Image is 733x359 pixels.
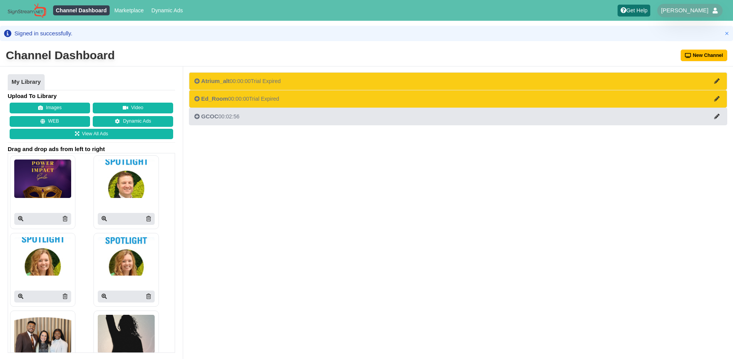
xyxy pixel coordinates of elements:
div: Channel Dashboard [6,48,115,63]
div: 00:00:00 [194,95,279,103]
img: P250x250 image processing20251013 2243682 1vtwvn0 [98,160,155,198]
img: P250x250 image processing20251003 1793698 1njlet1 [14,315,71,353]
span: Trial Expired [249,96,279,102]
span: [PERSON_NAME] [661,7,708,14]
button: Ed_Room00:00:00Trial Expired [189,90,727,108]
div: Signed in successfully. [15,30,73,37]
button: New Channel [681,50,728,61]
img: P250x250 image processing20251006 2065718 1tj5vsu [14,237,71,276]
span: Drag and drop ads from left to right [8,145,175,153]
button: GCOC00:02:56 [189,108,727,125]
a: View All Ads [10,129,173,140]
button: Images [10,103,90,113]
h4: Upload To Library [8,92,175,100]
a: Dynamic Ads [149,5,186,15]
a: Dynamic Ads [93,116,173,127]
button: Close [723,30,731,37]
button: WEB [10,116,90,127]
span: Ed_Room [201,95,228,102]
span: Trial Expired [251,78,281,84]
a: My Library [8,74,45,90]
img: P250x250 image processing20251006 2065718 1x7jinc [98,237,155,276]
span: Atrium_alt [201,78,230,84]
a: Marketplace [112,5,147,15]
button: Video [93,103,173,113]
img: Sign Stream.NET [8,3,46,18]
button: Atrium_alt00:00:00Trial Expired [189,72,727,90]
div: 00:00:00 [194,77,281,85]
div: 00:02:56 [194,113,239,120]
img: P250x250 image processing20251013 2243682 14n288s [14,160,71,198]
span: GCOC [201,113,219,120]
a: Channel Dashboard [53,5,110,15]
a: Get Help [618,5,650,17]
img: P250x250 image processing20251002 1793698 712t6j [98,315,155,353]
